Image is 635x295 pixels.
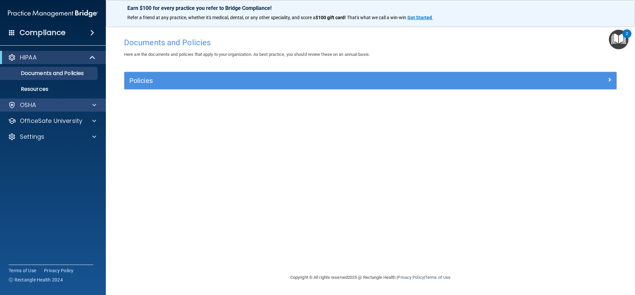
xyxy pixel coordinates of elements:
[626,34,628,42] div: 2
[4,86,95,92] p: Resources
[425,275,450,280] a: Terms of Use
[129,75,612,86] a: Policies
[124,52,370,57] span: Here are the documents and policies that apply to your organization. As best practice, you should...
[8,133,96,141] a: Settings
[20,28,65,37] h4: Compliance
[9,267,36,274] a: Terms of Use
[127,5,614,11] p: Earn $100 for every practice you refer to Bridge Compliance!
[407,15,432,20] strong: Get Started
[8,101,96,109] a: OSHA
[20,133,44,141] p: Settings
[127,15,316,20] span: Refer a friend at any practice, whether it's medical, dental, or any other speciality, and score a
[20,54,37,61] p: HIPAA
[609,30,628,49] button: Open Resource Center, 2 new notifications
[345,15,407,20] span: ! That's what we call a win-win.
[8,54,96,61] a: HIPAA
[20,117,82,125] p: OfficeSafe University
[4,70,95,77] p: Documents and Policies
[316,15,345,20] strong: $100 gift card
[250,267,491,288] div: Copyright © All rights reserved 2025 @ Rectangle Health | |
[9,277,63,283] span: Ⓒ Rectangle Health 2024
[8,7,98,20] img: PMB logo
[124,38,617,47] h4: Documents and Policies
[20,101,36,109] p: OSHA
[129,77,488,84] h5: Policies
[398,275,424,280] a: Privacy Policy
[407,15,433,20] a: Get Started
[44,267,74,274] a: Privacy Policy
[8,117,96,125] a: OfficeSafe University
